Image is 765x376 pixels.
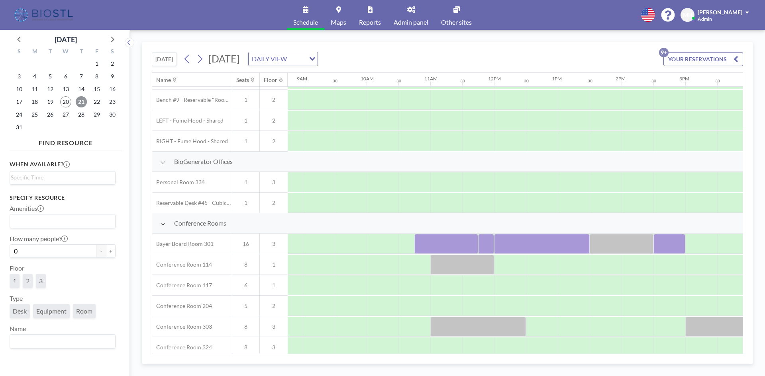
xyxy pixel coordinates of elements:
span: Thursday, August 21, 2025 [76,96,87,107]
div: Name [156,76,171,84]
span: Friday, August 15, 2025 [91,84,102,95]
span: Monday, August 18, 2025 [29,96,40,107]
h3: Specify resource [10,194,116,201]
span: Thursday, August 14, 2025 [76,84,87,95]
span: BioGenerator Offices [174,158,233,166]
input: Search for option [11,216,111,226]
span: Friday, August 8, 2025 [91,71,102,82]
span: 1 [13,277,16,285]
div: 30 [588,78,592,84]
span: 2 [260,199,288,207]
div: F [89,47,104,57]
span: Admin panel [394,19,428,25]
span: Room [76,307,92,315]
div: 10AM [361,76,374,82]
div: 2PM [616,76,626,82]
label: Name [10,325,26,333]
span: Bayer Board Room 301 [152,240,214,247]
span: Thursday, August 28, 2025 [76,109,87,120]
span: 8 [232,323,259,330]
div: 30 [524,78,529,84]
span: Personal Room 334 [152,179,205,186]
span: Reservable Desk #45 - Cubicle Area (Office 206) [152,199,232,207]
div: Search for option [10,335,115,348]
div: Seats [236,76,249,84]
div: [DATE] [55,34,77,45]
div: T [43,47,58,57]
div: 30 [396,78,401,84]
button: + [106,244,116,258]
span: Friday, August 1, 2025 [91,58,102,69]
div: S [104,47,120,57]
label: Amenities [10,205,44,212]
span: 3 [260,344,288,351]
span: 6 [232,282,259,289]
span: Conference Room 324 [152,344,212,351]
div: 30 [715,78,720,84]
div: M [27,47,43,57]
div: 30 [651,78,656,84]
span: Wednesday, August 13, 2025 [60,84,71,95]
div: Search for option [10,214,115,228]
span: Tuesday, August 12, 2025 [45,84,56,95]
span: Saturday, August 23, 2025 [107,96,118,107]
span: Sunday, August 3, 2025 [14,71,25,82]
span: LEFT - Fume Hood - Shared [152,117,224,124]
span: Sunday, August 31, 2025 [14,122,25,133]
span: 3 [260,323,288,330]
span: Wednesday, August 6, 2025 [60,71,71,82]
button: YOUR RESERVATIONS9+ [663,52,743,66]
span: 1 [232,117,259,124]
span: [DATE] [208,53,240,64]
label: Type [10,294,23,302]
span: Friday, August 22, 2025 [91,96,102,107]
span: Sunday, August 17, 2025 [14,96,25,107]
span: 16 [232,240,259,247]
span: Saturday, August 30, 2025 [107,109,118,120]
span: RIGHT - Fume Hood - Shared [152,138,228,145]
span: [PERSON_NAME] [698,9,742,16]
img: organization-logo [13,7,76,23]
span: Conference Room 114 [152,261,212,268]
span: 2 [260,138,288,145]
div: 12PM [488,76,501,82]
span: 1 [232,199,259,207]
div: 11AM [424,76,437,82]
div: 30 [333,78,337,84]
span: 1 [232,96,259,103]
span: Bench #9 - Reservable "RoomZilla" Bench [152,96,232,103]
span: Tuesday, August 5, 2025 [45,71,56,82]
span: Saturday, August 2, 2025 [107,58,118,69]
span: Conference Rooms [174,219,226,227]
span: 2 [260,302,288,310]
span: Other sites [441,19,472,25]
div: Search for option [10,171,115,183]
span: 2 [260,96,288,103]
span: Tuesday, August 26, 2025 [45,109,56,120]
label: Floor [10,264,24,272]
span: 3 [260,240,288,247]
input: Search for option [289,54,304,64]
span: Monday, August 25, 2025 [29,109,40,120]
span: 1 [260,282,288,289]
span: DAILY VIEW [250,54,288,64]
p: 9+ [659,48,669,57]
span: Tuesday, August 19, 2025 [45,96,56,107]
span: Desk [13,307,27,315]
span: 8 [232,344,259,351]
div: 3PM [679,76,689,82]
span: Schedule [293,19,318,25]
span: Conference Room 117 [152,282,212,289]
div: 30 [460,78,465,84]
span: Wednesday, August 27, 2025 [60,109,71,120]
span: 2 [26,277,29,285]
span: 8 [232,261,259,268]
span: Maps [331,19,346,25]
span: Saturday, August 9, 2025 [107,71,118,82]
span: Equipment [36,307,67,315]
span: 3 [39,277,43,285]
label: How many people? [10,235,68,243]
span: Friday, August 29, 2025 [91,109,102,120]
span: Monday, August 4, 2025 [29,71,40,82]
span: Sunday, August 10, 2025 [14,84,25,95]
